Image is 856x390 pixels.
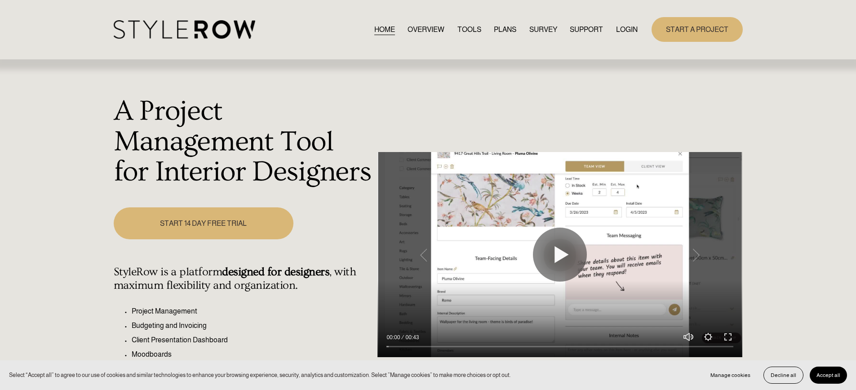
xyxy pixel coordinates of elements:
a: OVERVIEW [408,23,444,36]
h1: A Project Management Tool for Interior Designers [114,96,373,188]
button: Accept all [810,367,847,384]
p: Budgeting and Invoicing [132,320,373,331]
span: Accept all [816,372,840,378]
input: Seek [386,344,733,350]
button: Play [533,228,587,282]
a: TOOLS [457,23,481,36]
a: LOGIN [616,23,638,36]
p: Select “Accept all” to agree to our use of cookies and similar technologies to enhance your brows... [9,371,511,379]
div: Duration [402,333,421,342]
a: START A PROJECT [652,17,743,42]
a: START 14 DAY FREE TRIAL [114,207,293,239]
p: Moodboards [132,349,373,360]
button: Manage cookies [704,367,757,384]
a: HOME [374,23,395,36]
button: Decline all [763,367,803,384]
p: Client Presentation Dashboard [132,335,373,345]
p: Project Management [132,306,373,317]
a: PLANS [494,23,516,36]
a: folder dropdown [570,23,603,36]
strong: designed for designers [222,265,329,278]
a: SURVEY [529,23,557,36]
span: Manage cookies [710,372,750,378]
span: SUPPORT [570,24,603,35]
span: Decline all [771,372,796,378]
img: StyleRow [114,20,255,39]
div: Current time [386,333,402,342]
h4: StyleRow is a platform , with maximum flexibility and organization. [114,265,373,292]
